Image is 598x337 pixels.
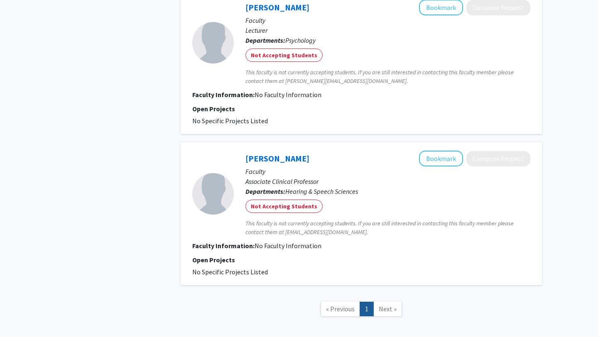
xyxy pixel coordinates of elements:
a: [PERSON_NAME] [245,153,309,164]
a: 1 [360,302,374,316]
span: Hearing & Speech Sciences [285,187,358,195]
p: Lecturer [245,25,530,35]
span: No Faculty Information [255,90,321,99]
iframe: Chat [6,300,35,331]
b: Departments: [245,36,285,44]
p: Open Projects [192,255,530,265]
p: Associate Clinical Professor [245,176,530,186]
b: Faculty Information: [192,242,255,250]
span: No Faculty Information [255,242,321,250]
b: Faculty Information: [192,90,255,99]
p: Faculty [245,15,530,25]
a: [PERSON_NAME] [245,2,309,12]
mat-chip: Not Accepting Students [245,49,323,62]
span: No Specific Projects Listed [192,117,268,125]
button: Add Kristin Slawson to Bookmarks [419,151,463,166]
button: Compose Request to Kristin Slawson [466,151,530,166]
p: Open Projects [192,104,530,114]
span: Next » [379,305,397,313]
nav: Page navigation [181,293,542,327]
span: This faculty is not currently accepting students. If you are still interested in contacting this ... [245,219,530,237]
b: Departments: [245,187,285,195]
span: « Previous [326,305,355,313]
a: Previous Page [321,302,360,316]
span: This faculty is not currently accepting students. If you are still interested in contacting this ... [245,68,530,85]
p: Faculty [245,166,530,176]
mat-chip: Not Accepting Students [245,200,323,213]
a: Next Page [373,302,402,316]
span: No Specific Projects Listed [192,268,268,276]
span: Psychology [285,36,316,44]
